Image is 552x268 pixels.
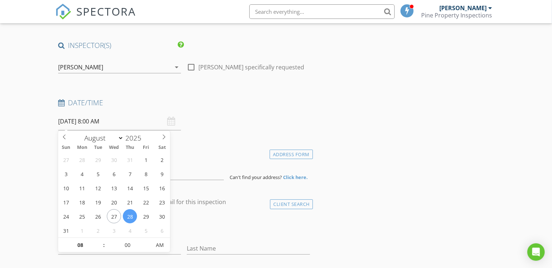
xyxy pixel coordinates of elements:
span: Thu [122,145,138,150]
h4: Date/Time [58,98,310,107]
span: August 17, 2025 [59,195,73,209]
span: August 10, 2025 [59,181,73,195]
span: August 11, 2025 [75,181,89,195]
span: August 8, 2025 [139,167,153,181]
span: August 3, 2025 [59,167,73,181]
span: August 7, 2025 [123,167,137,181]
div: Pine Property Inspections [421,12,492,19]
input: Search everything... [249,4,395,19]
span: Wed [106,145,122,150]
span: Can't find your address? [230,174,282,180]
span: September 4, 2025 [123,223,137,237]
span: August 9, 2025 [155,167,169,181]
input: Year [124,133,148,143]
span: Mon [74,145,90,150]
label: Enable Client CC email for this inspection [114,198,226,206]
span: August 6, 2025 [107,167,121,181]
span: July 30, 2025 [107,153,121,167]
span: September 2, 2025 [91,223,105,237]
a: SPECTORA [55,10,136,25]
span: August 31, 2025 [59,223,73,237]
span: July 28, 2025 [75,153,89,167]
span: August 2, 2025 [155,153,169,167]
span: August 23, 2025 [155,195,169,209]
span: August 25, 2025 [75,209,89,223]
span: September 3, 2025 [107,223,121,237]
span: July 29, 2025 [91,153,105,167]
span: SPECTORA [76,4,136,19]
span: August 5, 2025 [91,167,105,181]
span: August 18, 2025 [75,195,89,209]
input: Select date [58,113,181,130]
span: August 19, 2025 [91,195,105,209]
span: Click to toggle [150,238,170,252]
span: August 22, 2025 [139,195,153,209]
span: August 12, 2025 [91,181,105,195]
span: September 1, 2025 [75,223,89,237]
span: August 1, 2025 [139,153,153,167]
div: [PERSON_NAME] [58,64,103,70]
span: August 4, 2025 [75,167,89,181]
span: August 26, 2025 [91,209,105,223]
span: Fri [138,145,154,150]
span: August 30, 2025 [155,209,169,223]
i: arrow_drop_down [172,63,181,72]
strong: Click here. [283,174,308,180]
span: Sat [154,145,170,150]
span: September 6, 2025 [155,223,169,237]
img: The Best Home Inspection Software - Spectora [55,4,71,20]
h4: INSPECTOR(S) [58,41,184,50]
span: August 16, 2025 [155,181,169,195]
h4: Location [58,148,310,157]
span: July 31, 2025 [123,153,137,167]
span: : [103,238,105,252]
span: August 15, 2025 [139,181,153,195]
span: August 29, 2025 [139,209,153,223]
div: Client Search [270,199,313,209]
span: August 13, 2025 [107,181,121,195]
span: Tue [90,145,106,150]
label: [PERSON_NAME] specifically requested [198,64,304,71]
div: Address Form [270,150,313,159]
span: September 5, 2025 [139,223,153,237]
span: Sun [58,145,74,150]
div: [PERSON_NAME] [439,4,487,12]
span: August 14, 2025 [123,181,137,195]
span: August 27, 2025 [107,209,121,223]
span: August 20, 2025 [107,195,121,209]
span: August 24, 2025 [59,209,73,223]
span: August 28, 2025 [123,209,137,223]
span: July 27, 2025 [59,153,73,167]
div: Open Intercom Messenger [527,243,545,261]
span: August 21, 2025 [123,195,137,209]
